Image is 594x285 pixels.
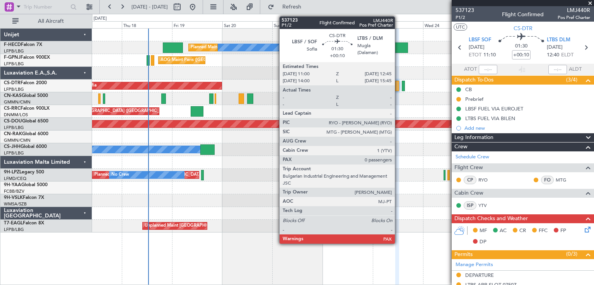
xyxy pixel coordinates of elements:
[4,42,21,47] span: F-HECD
[464,125,590,131] div: Add new
[454,214,528,223] span: Dispatch Checks and Weather
[464,201,476,210] div: ISP
[4,81,47,85] a: CS-DTRFalcon 2000
[4,183,48,187] a: 9H-YAAGlobal 5000
[160,54,242,66] div: AOG Maint Paris ([GEOGRAPHIC_DATA])
[4,144,20,149] span: CS-JHH
[9,15,84,27] button: All Aircraft
[4,137,31,143] a: GMMN/CMN
[4,221,23,226] span: T7-EAGL
[4,227,24,232] a: LFPB/LBG
[4,106,49,111] a: CS-RRCFalcon 900LX
[276,4,308,10] span: Refresh
[558,14,590,21] span: Pos Pref Charter
[4,99,31,105] a: GMMN/CMN
[469,44,485,51] span: [DATE]
[4,106,20,111] span: CS-RRC
[4,195,23,200] span: 9H-VSLK
[502,10,544,19] div: Flight Confirmed
[464,176,476,184] div: CP
[111,169,129,181] div: No Crew
[478,202,496,209] a: YTV
[469,51,481,59] span: ETOT
[145,220,272,232] div: Unplanned Maint [GEOGRAPHIC_DATA] ([GEOGRAPHIC_DATA])
[423,21,473,28] div: Wed 24
[4,201,27,207] a: WMSA/SZB
[500,227,507,235] span: AC
[514,24,533,32] span: CS-DTR
[4,119,22,124] span: CS-DOU
[191,42,312,53] div: Planned Maint [GEOGRAPHIC_DATA] ([GEOGRAPHIC_DATA])
[561,51,574,59] span: ELDT
[519,227,526,235] span: CR
[4,81,20,85] span: CS-DTR
[222,21,273,28] div: Sat 20
[4,183,21,187] span: 9H-YAA
[464,66,477,73] span: ATOT
[465,96,483,102] div: Prebrief
[323,21,373,28] div: Mon 22
[478,176,496,183] a: RYO
[4,176,26,182] a: LFMD/CEQ
[483,51,496,59] span: 11:10
[4,55,50,60] a: F-GPNJFalcon 900EX
[454,142,468,151] span: Crew
[558,6,590,14] span: LMJ440R
[560,227,566,235] span: FP
[72,21,122,28] div: Wed 17
[515,42,527,50] span: 01:30
[566,250,577,258] span: (0/3)
[272,21,323,28] div: Sun 21
[547,36,570,44] span: LTBS DLM
[480,238,486,246] span: DP
[456,153,489,161] a: Schedule Crew
[4,42,42,47] a: F-HECDFalcon 7X
[122,21,172,28] div: Thu 18
[465,115,515,122] div: LTBS FUEL VIA BILEN
[4,150,24,156] a: LFPB/LBG
[547,44,563,51] span: [DATE]
[4,119,48,124] a: CS-DOUGlobal 6500
[454,133,493,142] span: Leg Information
[4,170,19,175] span: 9H-LPZ
[465,86,472,93] div: CB
[4,112,28,118] a: DNMM/LOS
[541,176,554,184] div: FO
[373,21,423,28] div: Tue 23
[456,261,493,269] a: Manage Permits
[4,132,22,136] span: CN-RAK
[569,66,582,73] span: ALDT
[4,93,48,98] a: CN-KASGlobal 5000
[4,93,22,98] span: CN-KAS
[465,105,523,112] div: LBSF FUEL VIA EUROJET
[94,15,107,22] div: [DATE]
[4,55,20,60] span: F-GPNJ
[4,170,44,175] a: 9H-LPZLegacy 500
[4,195,44,200] a: 9H-VSLKFalcon 7X
[479,65,497,74] input: --:--
[51,105,172,117] div: Planned Maint [GEOGRAPHIC_DATA] ([GEOGRAPHIC_DATA])
[454,24,467,31] button: UTC
[454,76,493,85] span: Dispatch To-Dos
[465,272,494,278] div: DEPARTURE
[456,6,474,14] span: 537123
[4,48,24,54] a: LFPB/LBG
[454,163,483,172] span: Flight Crew
[20,19,82,24] span: All Aircraft
[469,36,491,44] span: LBSF SOF
[4,144,47,149] a: CS-JHHGlobal 6000
[454,189,483,198] span: Cabin Crew
[4,132,48,136] a: CN-RAKGlobal 6000
[94,169,204,181] div: Planned [GEOGRAPHIC_DATA] ([GEOGRAPHIC_DATA])
[4,188,24,194] a: FCBB/BZV
[172,21,222,28] div: Fri 19
[4,61,24,67] a: LFPB/LBG
[131,3,168,10] span: [DATE] - [DATE]
[24,1,68,13] input: Trip Number
[264,1,311,13] button: Refresh
[566,76,577,84] span: (3/4)
[539,227,548,235] span: FFC
[480,227,487,235] span: MF
[556,176,573,183] a: MTG
[456,14,474,21] span: P1/2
